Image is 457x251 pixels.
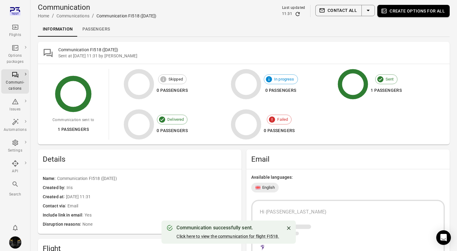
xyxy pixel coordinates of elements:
[82,221,237,228] span: None
[38,12,156,20] nav: Breadcrumbs
[4,192,27,198] div: Search
[157,127,188,134] div: 0 passengers
[38,22,78,37] a: Information
[1,137,29,156] a: Settings
[78,22,115,37] a: Passengers
[9,236,21,249] img: images
[251,154,445,164] h2: Email
[1,158,29,176] a: API
[264,87,298,94] div: 0 passengers
[264,127,295,134] div: 0 passengers
[282,5,305,11] div: Last updated
[176,224,279,231] div: Communication successfully sent.
[7,234,24,251] button: Iris
[274,117,291,123] span: Failed
[1,42,29,67] a: Options packages
[271,76,298,82] span: In progress
[4,106,27,113] div: Issues
[92,12,94,20] li: /
[4,168,27,174] div: API
[251,183,279,192] div: English
[56,13,89,19] div: Communications
[67,185,236,191] span: Iris
[9,222,21,234] button: Notifications
[43,212,85,219] span: Include link in email
[176,234,279,239] a: Click here to view the communication for flight FI518.
[43,175,57,182] span: Name
[38,13,49,18] a: Home
[4,32,27,38] div: Flights
[371,87,402,94] div: 1 passengers
[38,2,156,12] h1: Communication
[1,69,29,94] a: Communi-cations
[58,53,445,59] div: Sent at [DATE] 11:31 by [PERSON_NAME]
[43,185,67,191] span: Created by
[1,117,29,135] a: Automations
[4,80,27,92] div: Communi-cations
[382,76,397,82] span: Sent
[315,5,362,16] button: Contact all
[43,154,237,164] span: Details
[53,117,94,123] div: Communication sent to
[57,175,237,182] span: Communication FI518 ([DATE])
[43,221,82,228] span: Disruption reasons
[282,11,292,17] div: 11:31
[58,47,445,53] h2: Communication FI518 ([DATE])
[53,126,94,133] div: 1 passengers
[284,224,293,233] button: Close
[96,13,156,19] div: Communication FI518 ([DATE])
[66,194,236,200] span: [DATE] 11:31
[262,185,275,191] span: English
[38,22,450,37] div: Local navigation
[165,76,186,82] span: Skipped
[260,244,266,251] img: Company logo
[52,12,54,20] li: /
[251,174,445,180] div: Available languages:
[1,96,29,114] a: Issues
[315,5,375,16] div: Split button
[1,22,29,40] a: Flights
[67,203,236,210] span: Email
[164,117,187,123] span: Delivered
[361,5,375,16] button: Select action
[43,194,66,200] span: Created at
[1,179,29,199] button: Search
[157,87,188,94] div: 0 passengers
[436,230,451,245] div: Open Intercom Messenger
[260,208,437,216] div: Hi {PASSENGER_LAST_NAME}
[4,127,27,133] div: Automations
[377,5,450,17] button: Create options for all
[4,53,27,65] div: Options packages
[85,212,236,219] span: Yes
[4,148,27,154] div: Settings
[295,11,301,17] button: Refresh data
[43,203,67,210] span: Contact via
